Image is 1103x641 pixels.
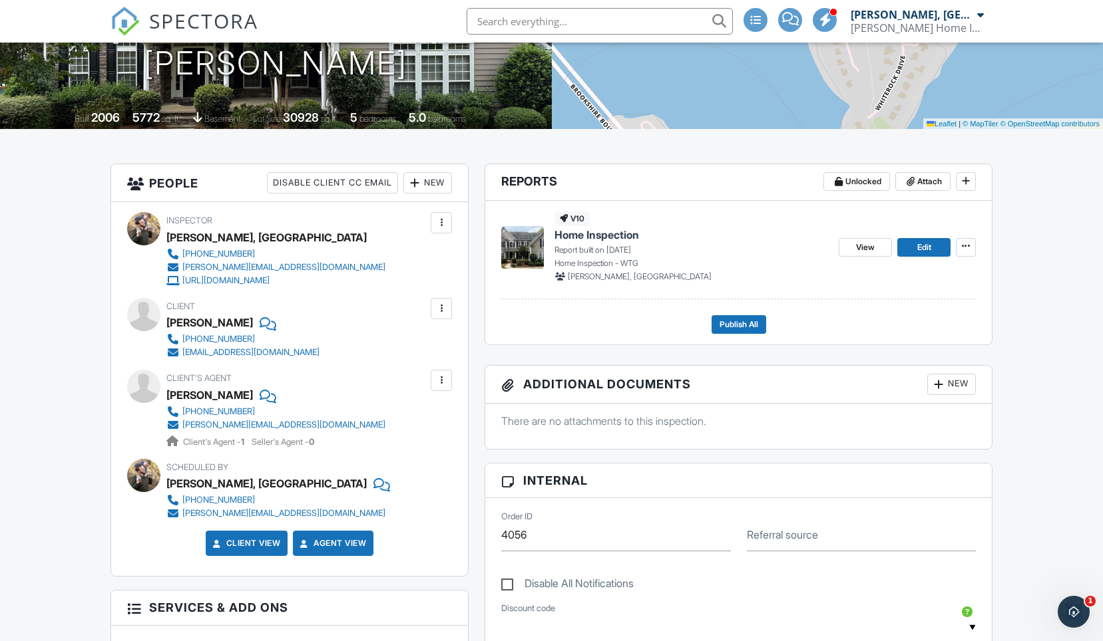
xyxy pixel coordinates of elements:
h3: Internal [485,463,992,498]
label: Disable All Notifications [501,577,634,594]
div: [PERSON_NAME][EMAIL_ADDRESS][DOMAIN_NAME] [182,508,385,519]
span: basement [204,114,240,124]
iframe: Intercom live chat [1058,596,1090,628]
h3: Services & Add ons [111,590,468,625]
span: Client's Agent [166,373,232,383]
a: [EMAIL_ADDRESS][DOMAIN_NAME] [166,346,320,359]
a: [PERSON_NAME][EMAIL_ADDRESS][DOMAIN_NAME] [166,507,385,520]
span: bedrooms [359,114,396,124]
strong: 0 [309,437,314,447]
span: Scheduled By [166,462,228,472]
a: Agent View [298,537,366,550]
span: Client [166,301,195,311]
div: [PERSON_NAME], [GEOGRAPHIC_DATA] [166,227,367,247]
div: 30928 [283,110,319,124]
a: [PHONE_NUMBER] [166,405,385,418]
div: 5.0 [409,110,426,124]
div: 2006 [91,110,120,124]
a: [URL][DOMAIN_NAME] [166,274,385,287]
span: | [959,120,961,128]
span: SPECTORA [149,7,258,35]
div: [PERSON_NAME] [166,313,253,332]
span: Built [75,114,89,124]
p: There are no attachments to this inspection. [501,414,976,428]
h3: Additional Documents [485,366,992,404]
div: New [403,172,452,193]
label: Referral source [747,527,818,542]
a: [PERSON_NAME][EMAIL_ADDRESS][DOMAIN_NAME] [166,261,385,274]
span: sq. ft. [162,114,180,124]
img: The Best Home Inspection Software - Spectora [110,7,140,36]
span: Seller's Agent - [252,437,314,447]
div: [PHONE_NUMBER] [182,495,255,505]
strong: 1 [241,437,244,447]
div: [EMAIL_ADDRESS][DOMAIN_NAME] [182,347,320,358]
div: [PHONE_NUMBER] [182,249,255,259]
a: © OpenStreetMap contributors [1000,120,1100,128]
span: 1 [1085,596,1096,606]
a: [PHONE_NUMBER] [166,332,320,346]
a: [PHONE_NUMBER] [166,247,385,261]
span: bathrooms [428,114,466,124]
a: [PHONE_NUMBER] [166,493,385,507]
div: Disable Client CC Email [267,172,398,193]
span: sq.ft. [321,114,337,124]
span: Lot Size [253,114,281,124]
div: Gortney Home Inspections, LLC [851,21,984,35]
a: [PERSON_NAME] [166,385,253,405]
div: [PERSON_NAME], [GEOGRAPHIC_DATA] [166,473,367,493]
div: 5772 [132,110,160,124]
div: [PERSON_NAME], [GEOGRAPHIC_DATA] [851,8,974,21]
a: SPECTORA [110,18,258,46]
div: [PHONE_NUMBER] [182,406,255,417]
a: Client View [210,537,281,550]
label: Order ID [501,511,533,523]
a: [PERSON_NAME][EMAIL_ADDRESS][DOMAIN_NAME] [166,418,385,432]
div: [URL][DOMAIN_NAME] [182,275,270,286]
div: [PERSON_NAME][EMAIL_ADDRESS][DOMAIN_NAME] [182,262,385,273]
div: New [927,374,976,395]
label: Discount code [501,602,555,614]
div: 5 [350,110,357,124]
div: [PHONE_NUMBER] [182,334,255,344]
h3: People [111,164,468,202]
a: Leaflet [927,120,957,128]
span: Client's Agent - [183,437,246,447]
span: Inspector [166,215,212,225]
a: © MapTiler [963,120,998,128]
div: [PERSON_NAME][EMAIL_ADDRESS][DOMAIN_NAME] [182,420,385,430]
input: Search everything... [467,8,733,35]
